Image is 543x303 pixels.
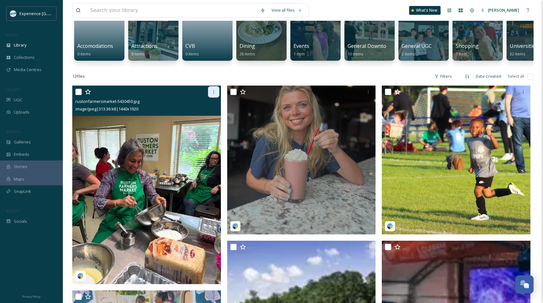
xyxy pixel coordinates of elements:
[239,51,255,57] span: 26 items
[22,292,41,300] a: Privacy Policy
[227,86,376,234] img: logcabin_ruston-5488370.jpg
[14,67,41,73] span: Media Centres
[185,42,195,49] span: CVB
[14,109,30,115] span: Uploads
[387,223,393,229] img: snapsea-logo.png
[6,87,20,92] span: COLLECT
[6,32,17,37] span: MEDIA
[232,223,239,229] img: snapsea-logo.png
[72,86,221,284] img: rustonfarmersmarket-5430450.jpg
[14,218,27,224] span: Socials
[77,43,113,57] a: Accomodations0 items
[75,106,138,112] span: image/jpeg | 313.36 kB | 1440 x 1920
[185,43,199,57] a: CVB0 items
[239,42,255,49] span: Dining
[14,164,27,170] span: Stories
[268,4,305,16] a: View all files
[14,176,24,182] span: Maps
[456,43,479,57] a: Shopping1 item
[10,10,16,17] img: 24IZHUKKFBA4HCESFN4PRDEIEY.avif
[72,73,85,79] span: 12 file s
[293,42,309,49] span: Events
[14,54,35,60] span: Collections
[14,97,22,103] span: UGC
[77,51,91,57] span: 0 items
[131,51,145,57] span: 8 items
[75,98,140,104] span: rustonfarmersmarket-5430450.jpg
[14,188,31,194] span: SnapLink
[402,51,415,57] span: 2 items
[456,42,479,49] span: Shopping
[348,51,363,57] span: 10 items
[239,43,255,57] a: Dining26 items
[77,273,84,279] img: snapsea-logo.png
[507,73,524,79] span: Select all
[348,42,393,49] span: General Downtown
[510,43,538,57] a: Universities32 items
[6,209,19,213] span: SOCIALS
[293,43,309,57] a: Events1 item
[22,295,41,299] span: Privacy Policy
[456,51,467,57] span: 1 item
[510,42,538,49] span: Universities
[77,42,113,49] span: Accomodations
[14,139,31,145] span: Galleries
[19,10,82,16] span: Experience [GEOGRAPHIC_DATA]
[14,151,29,157] span: Embeds
[348,43,393,57] a: General Downtown10 items
[409,6,441,15] a: What's New
[402,43,432,57] a: General UGC2 items
[185,51,199,57] span: 0 items
[293,51,305,57] span: 1 item
[478,4,522,16] a: [PERSON_NAME]
[6,129,21,134] span: WIDGETS
[402,42,432,49] span: General UGC
[131,42,157,49] span: Attractions
[515,275,534,294] button: Open Chat
[87,3,257,17] input: Search your library
[431,70,455,82] div: Filters
[14,42,26,48] span: Library
[382,86,530,234] img: therustonsportscomplex-5267259.jpg
[510,51,525,57] span: 32 items
[131,43,157,57] a: Attractions8 items
[473,70,504,82] div: Date Created
[488,7,519,13] span: [PERSON_NAME]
